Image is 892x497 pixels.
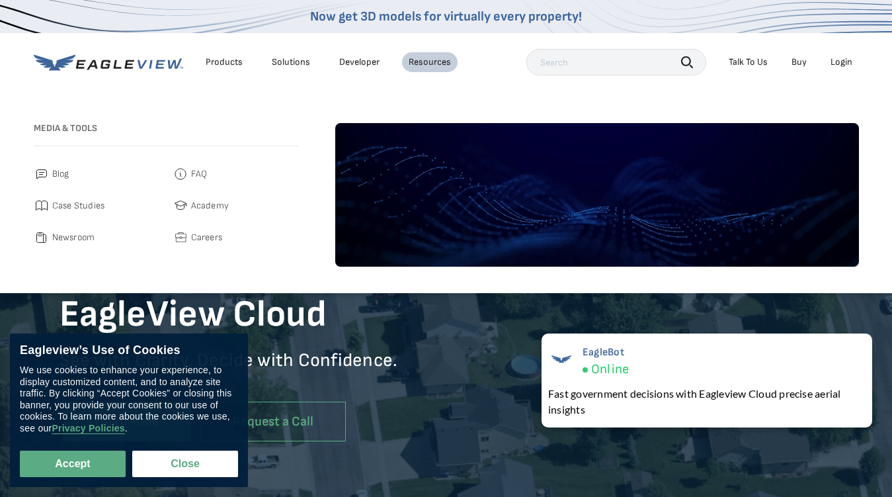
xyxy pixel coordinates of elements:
[34,166,159,182] a: Blog
[34,166,50,182] img: blog.svg
[583,346,629,359] span: EagleBot
[339,56,380,68] a: Developer
[729,56,768,68] div: Talk To Us
[60,292,446,338] h1: EagleView Cloud
[60,349,446,392] p: See with Clarity. Decide with Confidence.
[173,230,188,246] img: careers.svg
[34,198,159,214] a: Case Studies
[206,56,243,68] div: Products
[446,217,833,436] iframe: Eagleview Cloud Overview
[173,166,188,182] img: faq.svg
[173,198,298,214] a: Academy
[409,56,451,68] div: Resources
[173,198,188,214] img: academy.svg
[34,123,298,134] h3: Media & Tools
[335,123,859,267] img: default-image.webp
[191,230,223,246] span: Careers
[272,56,310,68] div: Solutions
[132,451,238,477] button: Close
[52,198,105,214] span: Case Studies
[52,230,95,246] span: Newsroom
[831,56,852,68] div: Login
[52,423,124,434] a: Privacy Policies
[52,166,69,182] span: Blog
[20,365,238,434] div: We use cookies to enhance your experience, to display customized content, and to analyze site tra...
[20,451,126,477] button: Accept
[526,49,706,75] input: Search
[173,166,298,182] a: FAQ
[34,230,159,246] a: Newsroom
[200,402,346,442] a: Request a Call
[191,198,229,214] span: Academy
[34,230,50,246] img: newsroom.svg
[791,56,807,68] a: Buy
[548,346,575,373] img: EagleBot
[548,386,866,418] div: Fast government decisions with Eagleview Cloud precise aerial insights
[591,361,629,378] span: Online
[173,230,298,246] a: Careers
[191,166,208,182] span: FAQ
[20,343,238,358] div: Eagleview’s Use of Cookies
[310,9,582,24] a: Now get 3D models for virtually every property!
[34,198,50,214] img: case_studies.svg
